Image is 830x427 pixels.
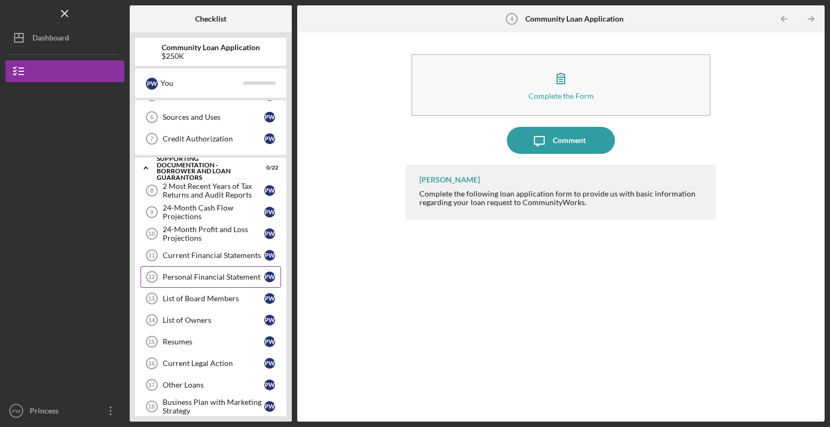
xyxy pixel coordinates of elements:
div: P W [264,112,275,123]
b: Checklist [195,15,226,23]
div: 24-Month Cash Flow Projections [163,204,264,221]
div: P W [264,315,275,326]
a: 7Credit AuthorizationPW [140,128,281,150]
div: Business Plan with Marketing Strategy [163,398,264,415]
tspan: 8 [150,187,153,194]
tspan: 9 [150,209,153,215]
div: Comment [553,127,586,154]
div: $250K [162,52,260,60]
a: 16Current Legal ActionPW [140,353,281,374]
div: P W [264,401,275,412]
tspan: 12 [148,274,155,280]
a: 15ResumesPW [140,331,281,353]
div: P W [264,133,275,144]
div: P W [264,293,275,304]
div: P W [264,379,275,390]
div: 24-Month Profit and Loss Projections [163,225,264,242]
tspan: 11 [148,252,155,259]
div: P W [146,78,158,90]
div: List of Owners [163,316,264,324]
div: Complete the Form [528,92,594,100]
a: 1024-Month Profit and Loss ProjectionsPW [140,223,281,245]
tspan: 14 [148,317,155,323]
a: 6Sources and UsesPW [140,106,281,128]
tspan: 10 [148,231,155,237]
div: Sources and Uses [163,113,264,121]
div: Current Financial Statements [163,251,264,260]
b: Community Loan Application [525,15,624,23]
a: 18Business Plan with Marketing StrategyPW [140,396,281,417]
div: P W [264,336,275,347]
a: 11Current Financial StatementsPW [140,245,281,266]
tspan: 13 [148,295,155,302]
div: P W [264,228,275,239]
div: Other Loans [163,381,264,389]
div: P W [264,358,275,369]
button: PWPrincess [PERSON_NAME] [5,400,124,422]
div: P W [264,185,275,196]
div: Resumes [163,337,264,346]
a: 12Personal Financial StatementPW [140,266,281,288]
div: P W [264,272,275,282]
button: Complete the Form [411,54,711,116]
div: List of Board Members [163,294,264,303]
b: Community Loan Application [162,43,260,52]
a: 17Other LoansPW [140,374,281,396]
tspan: 16 [148,360,155,367]
div: Dashboard [32,27,69,51]
button: Comment [507,127,615,154]
tspan: 18 [148,403,155,410]
tspan: 4 [510,16,514,22]
button: Dashboard [5,27,124,49]
div: [PERSON_NAME] [419,175,480,184]
div: 2 Most Recent Years of Tax Returns and Audit Reports [163,182,264,199]
div: Current Legal Action [163,359,264,368]
tspan: 6 [150,114,153,120]
a: 924-Month Cash Flow ProjectionsPW [140,201,281,223]
tspan: 15 [148,338,155,345]
div: Personal Financial Statement [163,273,264,281]
tspan: 7 [150,135,153,142]
a: 13List of Board MembersPW [140,288,281,309]
div: Credit Authorization [163,134,264,143]
div: P W [264,207,275,218]
tspan: 17 [148,382,155,388]
div: Complete the following loan application form to provide us with basic information regarding your ... [419,189,705,207]
a: 14List of OwnersPW [140,309,281,331]
a: 82 Most Recent Years of Tax Returns and Audit ReportsPW [140,180,281,201]
div: You [160,74,243,92]
div: Supporting Documentation - Borrower and Loan Guarantors [157,155,251,180]
div: 0 / 22 [259,165,278,171]
div: P W [264,250,275,261]
text: PW [12,408,21,414]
